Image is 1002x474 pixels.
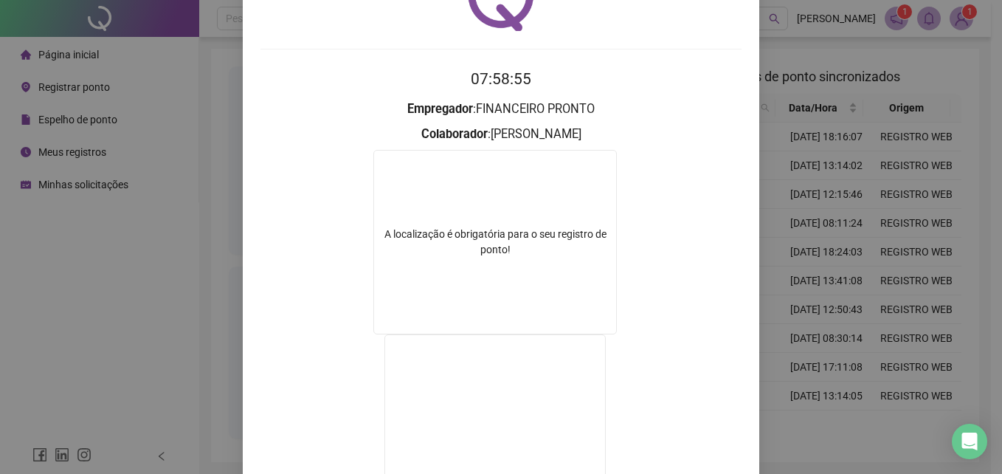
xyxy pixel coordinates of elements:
[471,70,531,88] time: 07:58:55
[421,127,488,141] strong: Colaborador
[374,227,616,258] div: A localização é obrigatória para o seu registro de ponto!
[407,102,473,116] strong: Empregador
[952,424,987,459] div: Open Intercom Messenger
[260,100,742,119] h3: : FINANCEIRO PRONTO
[260,125,742,144] h3: : [PERSON_NAME]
